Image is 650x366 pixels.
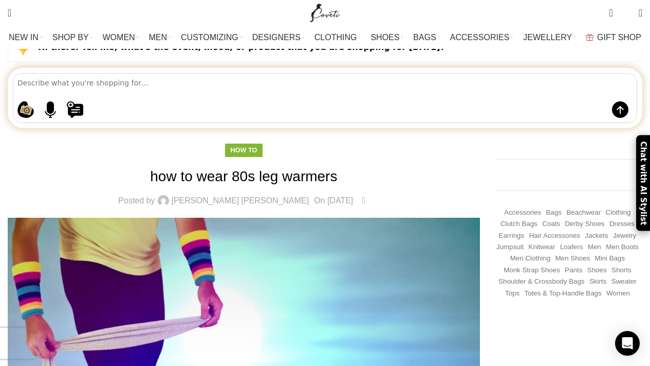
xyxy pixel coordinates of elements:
[565,266,582,275] a: Pants (1,359 items)
[498,277,584,287] a: Shoulder & Crossbody Bags (672 items)
[621,3,631,23] div: My Wishlist
[505,289,519,299] a: Tops (2,988 items)
[510,254,551,264] a: Men Clothing (418 items)
[314,196,353,205] time: On [DATE]
[595,254,625,264] a: Mini Bags (367 items)
[504,266,560,275] a: Monk strap shoes (262 items)
[560,242,583,252] a: Loafers (193 items)
[158,195,169,206] img: author-avatar
[230,146,257,154] a: How to
[252,27,304,48] a: DESIGNERS
[496,242,524,252] a: Jumpsuit (155 items)
[52,32,89,42] span: SHOP BY
[500,219,537,229] a: Clutch Bags (155 items)
[358,194,369,207] a: 0
[587,266,607,275] a: Shoes (294 items)
[523,32,572,42] span: JEWELLERY
[565,219,604,229] a: Derby shoes (233 items)
[546,208,562,218] a: Bags (1,744 items)
[9,32,39,42] span: NEW IN
[588,242,601,252] a: Men (1,906 items)
[370,27,403,48] a: SHOES
[103,27,139,48] a: WOMEN
[606,289,630,299] a: Women (21,933 items)
[611,266,632,275] a: Shorts (322 items)
[118,197,155,205] span: Posted by
[172,197,309,205] a: [PERSON_NAME] [PERSON_NAME]
[613,231,636,241] a: Jewelry (408 items)
[364,193,372,201] span: 0
[3,27,647,48] div: Main navigation
[623,10,630,18] span: 0
[103,32,135,42] span: WOMEN
[604,3,618,23] a: 0
[181,32,238,42] span: CUSTOMIZING
[450,32,510,42] span: ACCESSORIES
[8,166,480,186] h1: how to wear 80s leg warmers
[566,208,601,218] a: Beachwear (451 items)
[606,208,631,218] a: Clothing (18,677 items)
[525,289,602,299] a: Totes & Top-Handle Bags (361 items)
[181,27,242,48] a: CUSTOMIZING
[542,219,560,229] a: Coats (417 items)
[555,254,590,264] a: Men Shoes (1,372 items)
[450,27,513,48] a: ACCESSORIES
[585,231,608,241] a: Jackets (1,198 items)
[9,27,42,48] a: NEW IN
[413,27,439,48] a: BAGS
[597,32,641,42] span: GIFT SHOP
[611,277,637,287] a: Sweater (244 items)
[52,27,92,48] a: SHOP BY
[149,32,168,42] span: MEN
[606,242,639,252] a: Men Boots (296 items)
[615,331,640,356] div: Open Intercom Messenger
[586,27,641,48] a: GIFT SHOP
[314,32,357,42] span: CLOTHING
[149,27,171,48] a: MEN
[370,32,399,42] span: SHOES
[499,231,525,241] a: Earrings (184 items)
[3,3,16,23] a: Search
[609,219,635,229] a: Dresses (9,676 items)
[314,27,361,48] a: CLOTHING
[589,277,606,287] a: Skirts (1,049 items)
[610,5,618,13] span: 0
[586,34,593,41] img: GiftBag
[523,27,575,48] a: JEWELLERY
[252,32,301,42] span: DESIGNERS
[308,8,342,16] a: Site logo
[529,231,580,241] a: Hair Accessories (245 items)
[413,32,436,42] span: BAGS
[504,208,541,218] a: Accessories (745 items)
[529,242,555,252] a: Knitwear (484 items)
